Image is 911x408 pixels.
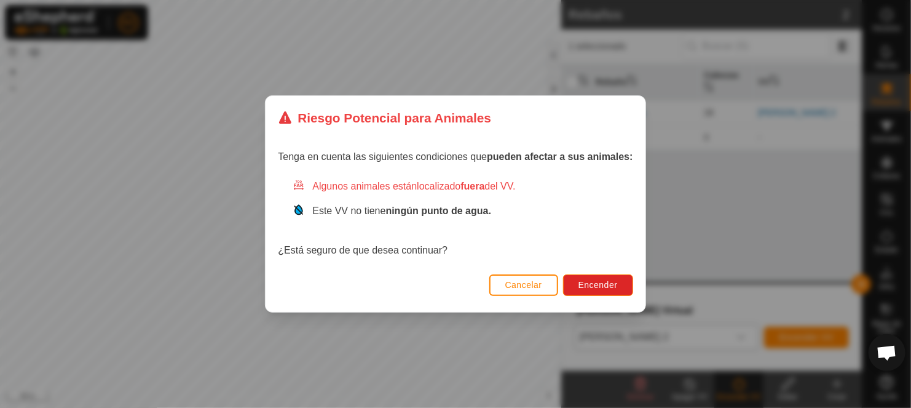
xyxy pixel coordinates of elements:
button: Encender [563,274,633,296]
span: Tenga en cuenta las siguientes condiciones que [278,151,633,162]
div: Algunos animales están [293,179,633,194]
span: Cancelar [505,280,542,290]
strong: ningún punto de agua. [386,206,492,216]
span: Encender [578,280,618,290]
button: Cancelar [489,274,558,296]
div: Chat abierto [869,334,905,371]
span: localizado del VV. [417,181,515,191]
div: ¿Está seguro de que desea continuar? [278,179,633,258]
div: Riesgo Potencial para Animales [278,108,491,127]
strong: fuera [460,181,484,191]
span: Este VV no tiene [312,206,491,216]
strong: pueden afectar a sus animales: [487,151,633,162]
